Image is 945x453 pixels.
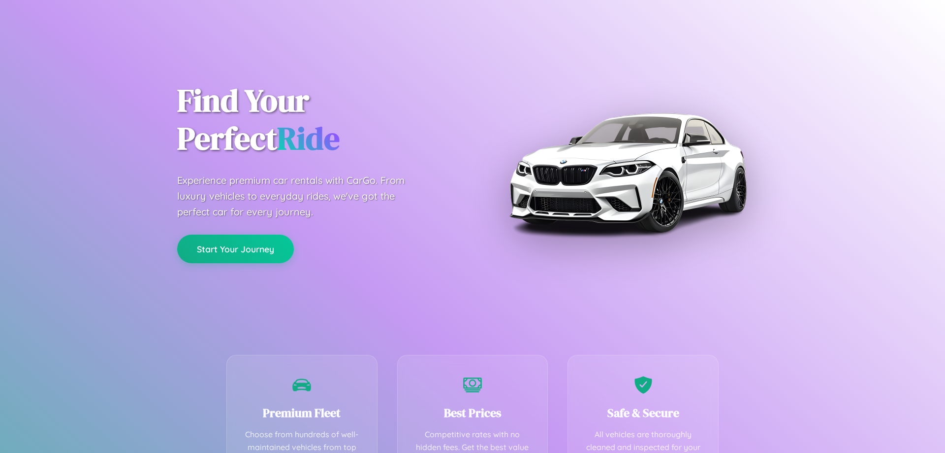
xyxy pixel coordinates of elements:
[242,405,362,421] h3: Premium Fleet
[277,117,340,160] span: Ride
[177,235,294,263] button: Start Your Journey
[177,173,423,220] p: Experience premium car rentals with CarGo. From luxury vehicles to everyday rides, we've got the ...
[583,405,703,421] h3: Safe & Secure
[412,405,533,421] h3: Best Prices
[177,82,458,158] h1: Find Your Perfect
[504,49,751,296] img: Premium BMW car rental vehicle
